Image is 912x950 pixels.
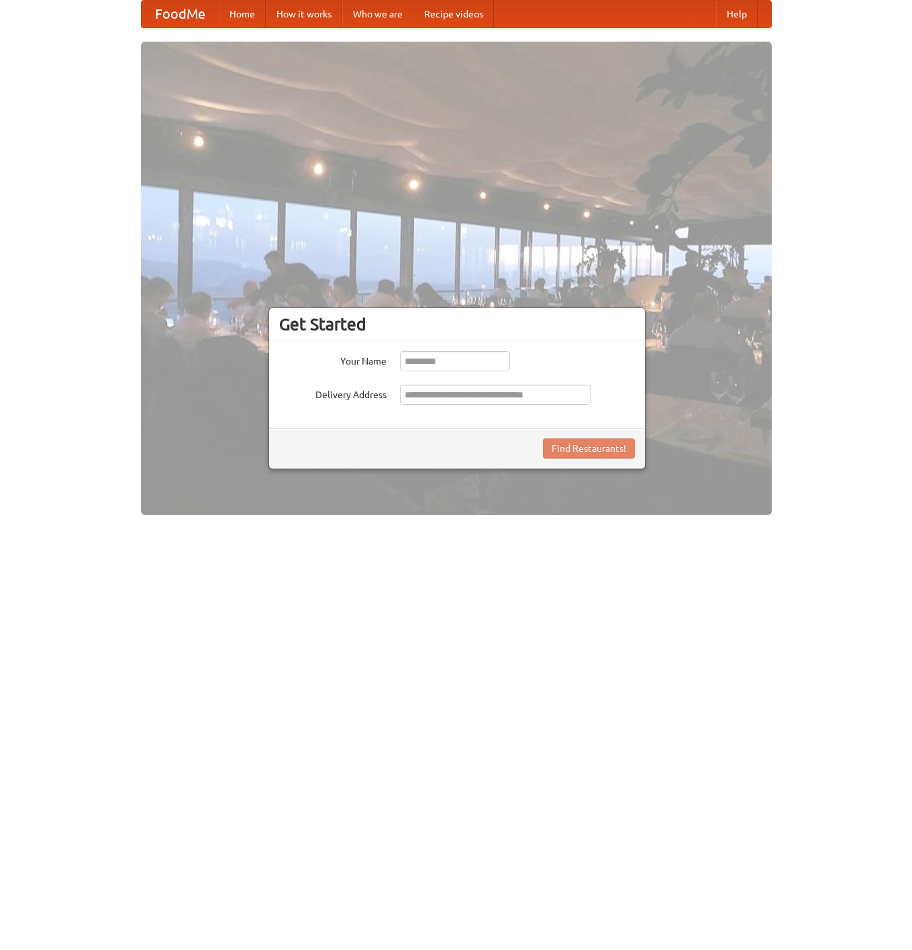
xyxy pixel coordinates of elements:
[142,1,219,28] a: FoodMe
[342,1,413,28] a: Who we are
[266,1,342,28] a: How it works
[543,438,635,459] button: Find Restaurants!
[413,1,494,28] a: Recipe videos
[279,385,387,401] label: Delivery Address
[279,314,635,334] h3: Get Started
[716,1,758,28] a: Help
[279,351,387,368] label: Your Name
[219,1,266,28] a: Home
